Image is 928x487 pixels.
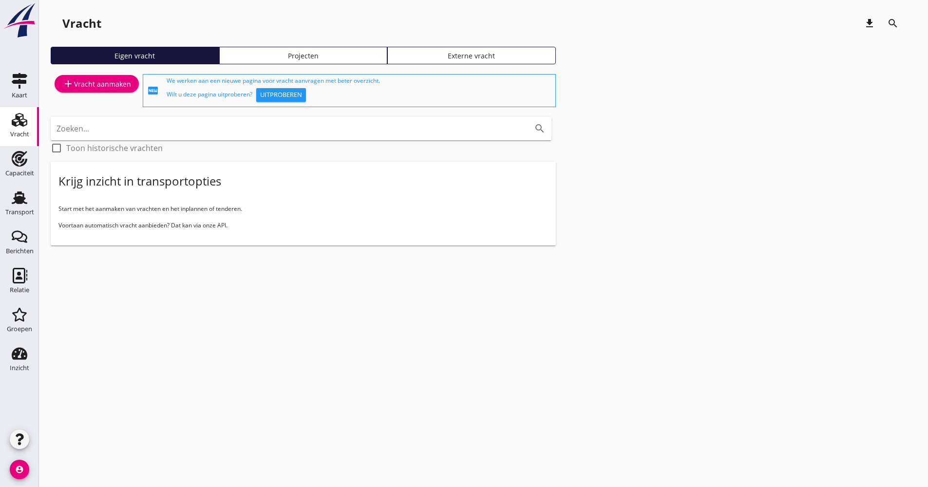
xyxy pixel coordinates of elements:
[887,18,899,29] i: search
[7,326,32,332] div: Groepen
[62,78,131,90] div: Vracht aanmaken
[55,75,139,93] a: Vracht aanmaken
[534,123,546,134] i: search
[147,85,159,96] i: fiber_new
[260,90,302,100] div: Uitproberen
[864,18,875,29] i: download
[66,143,163,153] label: Toon historische vrachten
[51,47,219,64] a: Eigen vracht
[5,209,34,215] div: Transport
[12,92,27,98] div: Kaart
[57,121,518,136] input: Zoeken...
[10,131,29,137] div: Vracht
[58,221,548,230] p: Voortaan automatisch vracht aanbieden? Dat kan via onze API.
[167,76,551,105] div: We werken aan een nieuwe pagina voor vracht aanvragen met beter overzicht. Wilt u deze pagina uit...
[55,51,215,61] div: Eigen vracht
[10,365,29,371] div: Inzicht
[10,460,29,479] i: account_circle
[6,248,34,254] div: Berichten
[58,173,221,189] div: Krijg inzicht in transportopties
[2,2,37,38] img: logo-small.a267ee39.svg
[387,47,556,64] a: Externe vracht
[5,170,34,176] div: Capaciteit
[219,47,388,64] a: Projecten
[10,287,29,293] div: Relatie
[62,16,101,31] div: Vracht
[62,78,74,90] i: add
[256,88,306,102] button: Uitproberen
[392,51,551,61] div: Externe vracht
[58,205,548,213] p: Start met het aanmaken van vrachten en het inplannen of tenderen.
[224,51,383,61] div: Projecten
